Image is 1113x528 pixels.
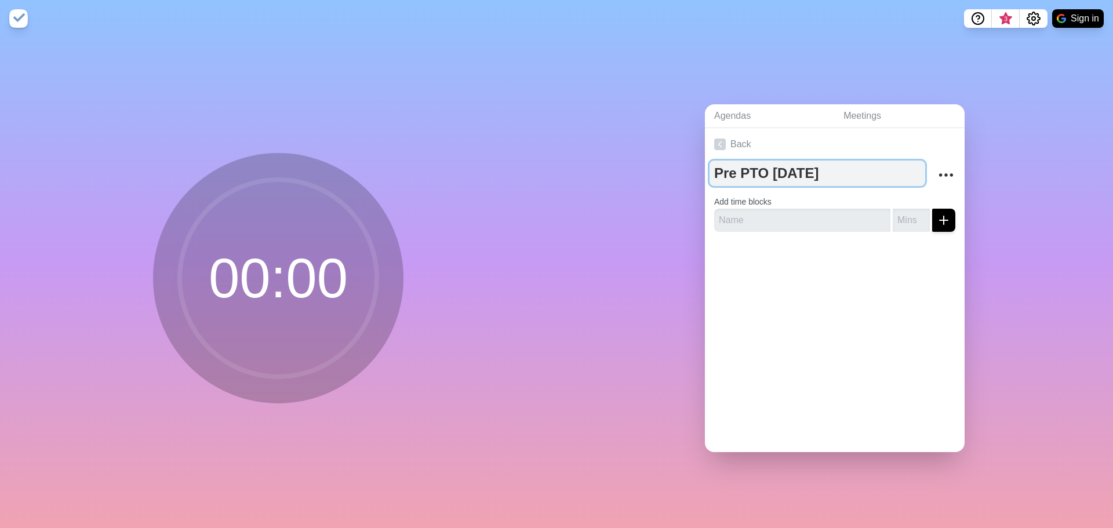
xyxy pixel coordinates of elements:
a: Agendas [705,104,834,128]
span: 3 [1001,14,1010,24]
input: Name [714,209,890,232]
input: Mins [893,209,930,232]
button: Settings [1020,9,1047,28]
label: Add time blocks [714,197,772,206]
button: What’s new [992,9,1020,28]
img: timeblocks logo [9,9,28,28]
img: google logo [1057,14,1066,23]
button: Help [964,9,992,28]
a: Back [705,128,965,161]
button: More [934,163,958,187]
button: Sign in [1052,9,1104,28]
a: Meetings [834,104,965,128]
